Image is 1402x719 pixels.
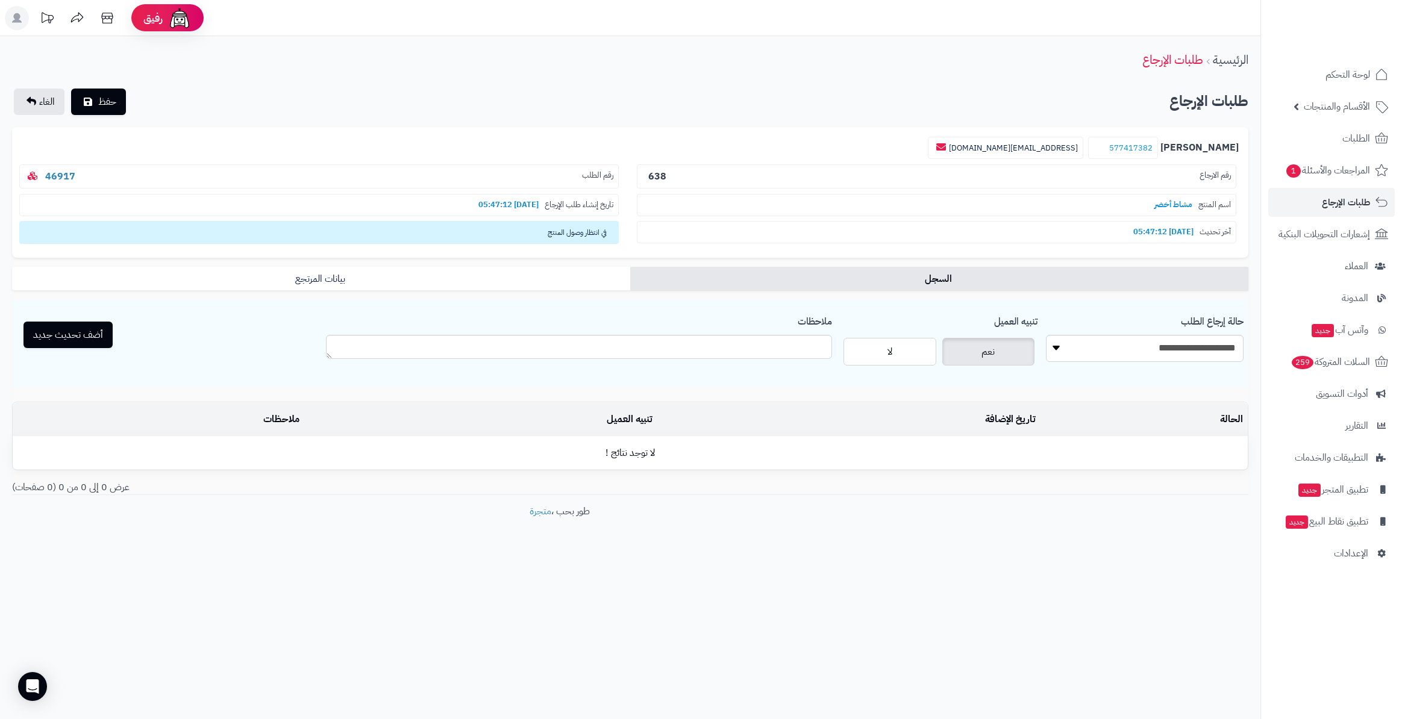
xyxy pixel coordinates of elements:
button: أضف تحديث جديد [23,322,113,348]
span: تاريخ إنشاء طلب الإرجاع [545,199,613,211]
a: 577417382 [1109,142,1153,154]
span: أدوات التسويق [1316,385,1368,402]
a: المراجعات والأسئلة1 [1268,156,1395,185]
span: جديد [1286,515,1308,529]
button: حفظ [71,89,126,115]
span: آخر تحديث [1200,226,1231,238]
span: 259 [1292,356,1313,369]
span: رقم الطلب [582,170,613,184]
a: الطلبات [1268,124,1395,153]
a: طلبات الإرجاع [1142,51,1203,69]
span: رفيق [143,11,163,25]
a: 46917 [45,169,75,184]
span: نعم [981,344,995,359]
a: متجرة [530,504,551,518]
a: طلبات الإرجاع [1268,188,1395,217]
b: 638 [648,169,666,184]
a: تحديثات المنصة [32,6,62,33]
span: الأقسام والمنتجات [1304,98,1370,115]
a: الرئيسية [1213,51,1248,69]
span: التقارير [1345,417,1368,434]
span: لا [887,344,892,359]
span: العملاء [1345,258,1368,275]
label: تنبيه العميل [994,310,1037,329]
a: لوحة التحكم [1268,60,1395,89]
b: [DATE] 05:47:12 [1127,226,1200,237]
a: الإعدادات [1268,539,1395,568]
a: تطبيق المتجرجديد [1268,475,1395,504]
td: تنبيه العميل [304,403,657,436]
td: تاريخ الإضافة [657,403,1041,436]
span: الغاء [39,95,55,109]
img: ai-face.png [167,6,192,30]
b: [DATE] 05:47:12 [472,199,545,210]
span: المراجعات والأسئلة [1285,162,1370,179]
span: 1 [1286,164,1301,178]
span: طلبات الإرجاع [1322,194,1370,211]
div: Open Intercom Messenger [18,672,47,701]
span: التطبيقات والخدمات [1295,449,1368,466]
span: تطبيق المتجر [1297,481,1368,498]
b: [PERSON_NAME] [1160,141,1239,155]
a: إشعارات التحويلات البنكية [1268,220,1395,249]
span: إشعارات التحويلات البنكية [1278,226,1370,243]
label: حالة إرجاع الطلب [1181,310,1244,329]
span: جديد [1312,324,1334,337]
span: الطلبات [1342,130,1370,147]
a: بيانات المرتجع [12,267,630,291]
span: رقم الارجاع [1200,170,1231,184]
span: السلات المتروكة [1291,353,1370,370]
span: وآتس آب [1310,322,1368,338]
span: الإعدادات [1334,545,1368,562]
div: عرض 0 إلى 0 من 0 (0 صفحات) [3,481,630,494]
a: [EMAIL_ADDRESS][DOMAIN_NAME] [949,142,1078,154]
a: وآتس آبجديد [1268,316,1395,344]
a: التقارير [1268,411,1395,440]
a: المدونة [1268,284,1395,313]
span: جديد [1298,484,1321,497]
span: المدونة [1342,290,1368,307]
span: اسم المنتج [1198,199,1231,211]
span: حفظ [98,95,116,109]
h2: طلبات الإرجاع [1169,89,1248,114]
span: في انتظار وصول المنتج [19,221,619,244]
a: تطبيق نقاط البيعجديد [1268,507,1395,536]
b: مشاط أخضر [1148,199,1198,210]
td: لا توجد نتائج ! [13,437,1248,470]
span: تطبيق نقاط البيع [1285,513,1368,530]
a: السجل [630,267,1248,291]
a: أدوات التسويق [1268,379,1395,408]
td: الحالة [1041,403,1248,436]
a: العملاء [1268,252,1395,281]
td: ملاحظات [13,403,304,436]
label: ملاحظات [798,310,832,329]
a: السلات المتروكة259 [1268,347,1395,376]
a: الغاء [14,89,64,115]
a: التطبيقات والخدمات [1268,443,1395,472]
span: لوحة التحكم [1325,66,1370,83]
